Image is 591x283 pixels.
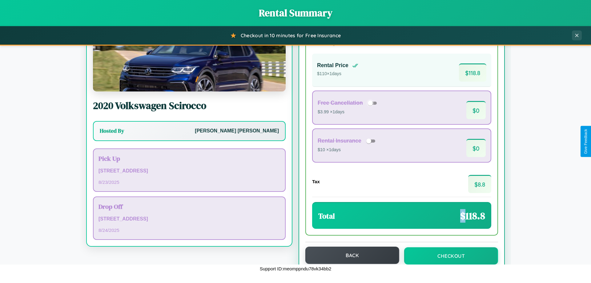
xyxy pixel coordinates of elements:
button: Back [305,247,399,264]
h4: Tax [312,179,320,184]
h4: Free Cancellation [318,100,363,106]
p: [PERSON_NAME] [PERSON_NAME] [195,127,279,135]
p: 8 / 23 / 2025 [98,178,280,186]
h1: Rental Summary [6,6,585,20]
div: Give Feedback [584,129,588,154]
span: $ 8.8 [468,175,491,193]
span: $ 118.8 [459,63,486,82]
img: Volkswagen Scirocco [93,30,286,91]
p: [STREET_ADDRESS] [98,167,280,176]
h3: Hosted By [100,127,124,135]
h4: Rental Insurance [318,138,361,144]
h2: 2020 Volkswagen Scirocco [93,99,286,112]
p: [STREET_ADDRESS] [98,215,280,224]
h4: Rental Price [317,62,348,69]
h3: Total [318,211,335,221]
span: $ 0 [466,139,486,157]
span: $ 0 [466,101,486,119]
h3: Drop Off [98,202,280,211]
p: $10 × 1 days [318,146,377,154]
p: Support ID: meomppndu78vk34bb2 [260,265,332,273]
span: Checkout in 10 minutes for Free Insurance [241,32,341,38]
p: $ 110 × 1 days [317,70,358,78]
h3: Pick Up [98,154,280,163]
span: $ 118.8 [460,209,485,223]
p: 8 / 24 / 2025 [98,226,280,234]
p: $3.99 × 1 days [318,108,379,116]
button: Checkout [404,247,498,265]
